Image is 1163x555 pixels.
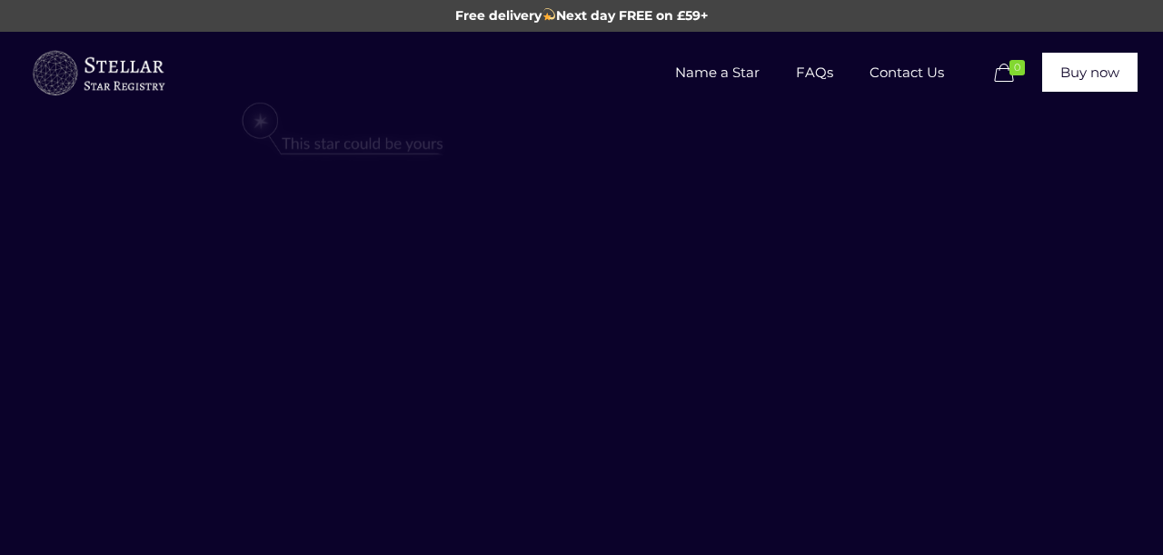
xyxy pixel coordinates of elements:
span: Contact Us [851,45,962,100]
img: star-could-be-yours.png [218,94,467,166]
span: 0 [1009,60,1025,75]
a: FAQs [778,32,851,114]
span: FAQs [778,45,851,100]
span: Name a Star [657,45,778,100]
img: 💫 [542,8,555,21]
a: Buy now [1042,53,1138,92]
img: buyastar-logo-transparent [30,46,166,101]
a: Contact Us [851,32,962,114]
a: 0 [989,63,1033,84]
span: Free delivery Next day FREE on £59+ [455,7,708,24]
a: Name a Star [657,32,778,114]
a: Buy a Star [30,32,166,114]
